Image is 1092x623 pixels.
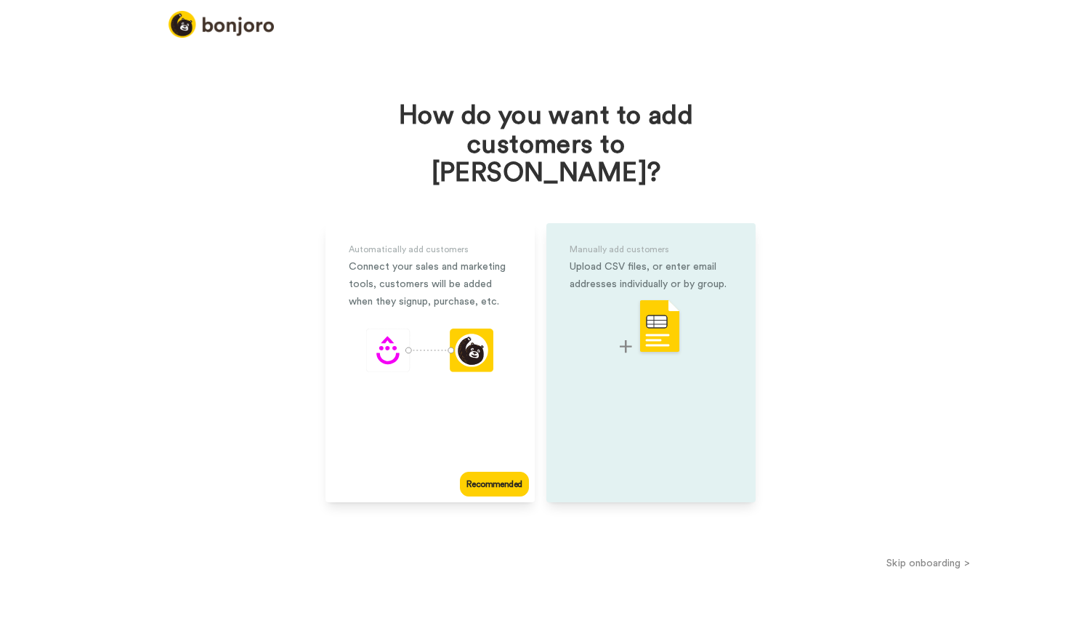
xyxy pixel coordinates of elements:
div: Manually add customers [570,241,732,258]
h1: How do you want to add customers to [PERSON_NAME]? [383,102,710,188]
img: logo_full.png [169,11,274,38]
div: Automatically add customers [349,241,511,258]
button: Skip onboarding > [764,555,1092,571]
div: Upload CSV files, or enter email addresses individually or by group. [570,258,732,293]
div: Connect your sales and marketing tools, customers will be added when they signup, purchase, etc. [349,258,511,310]
div: Recommended [460,472,528,497]
img: csv-upload.svg [620,299,682,356]
div: animation [366,329,493,377]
